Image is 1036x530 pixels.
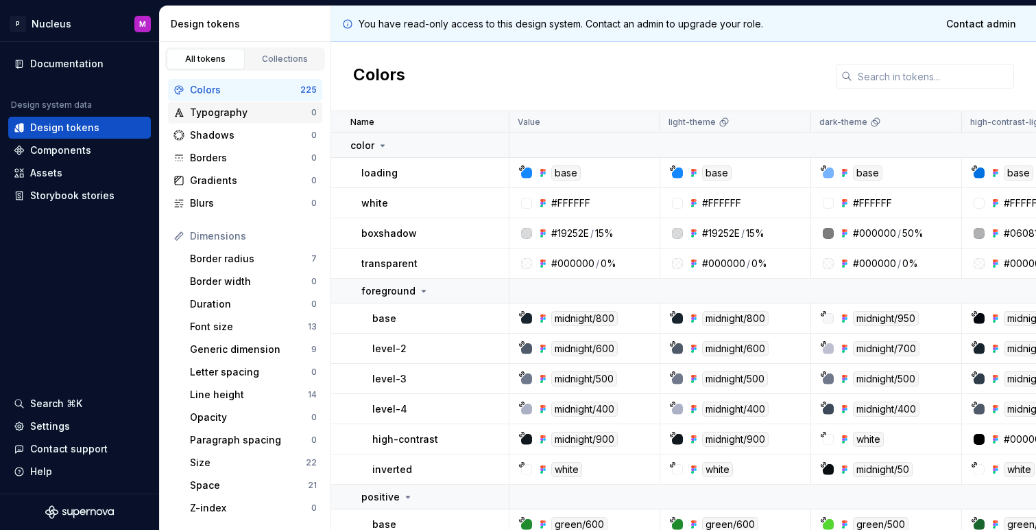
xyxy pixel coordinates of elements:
div: 9 [311,344,317,355]
div: #FFFFFF [702,196,741,210]
div: midnight/500 [853,371,919,387]
div: Contact support [30,442,108,456]
div: 0 [311,130,317,141]
div: Help [30,465,52,479]
div: Gradients [190,174,311,187]
div: midnight/800 [551,311,618,326]
div: #000000 [702,257,745,270]
div: midnight/400 [853,402,919,417]
a: Z-index0 [184,497,322,519]
div: Generic dimension [190,343,311,356]
div: #19252E [702,227,740,240]
p: level-3 [372,372,407,386]
a: Colors225 [168,79,322,101]
div: 22 [306,457,317,468]
div: Opacity [190,411,311,424]
div: All tokens [171,54,240,65]
div: Assets [30,166,62,180]
div: 0 [311,107,317,118]
div: Z-index [190,501,311,515]
div: Typography [190,106,311,119]
div: Nucleus [32,17,71,31]
div: Documentation [30,57,104,71]
div: / [596,257,599,270]
svg: Supernova Logo [45,505,114,519]
button: PNucleusM [3,9,156,38]
div: Blurs [190,196,311,210]
div: midnight/600 [702,341,769,356]
div: Border radius [190,252,311,266]
div: M [139,19,146,30]
div: base [551,165,581,181]
p: base [372,312,396,325]
div: base [702,165,732,181]
div: midnight/900 [702,432,769,447]
div: Border width [190,275,311,288]
p: light-theme [668,117,716,128]
div: Space [190,479,308,492]
div: Collections [251,54,320,65]
div: midnight/900 [551,432,618,447]
div: Borders [190,151,311,165]
p: high-contrast [372,433,438,446]
div: 225 [300,84,317,95]
p: Value [518,117,540,128]
div: midnight/600 [551,341,618,356]
div: 0% [751,257,767,270]
p: transparent [361,257,418,270]
div: #FFFFFF [551,196,590,210]
div: 0 [311,435,317,446]
div: #000000 [853,227,896,240]
a: Components [8,139,151,161]
div: Search ⌘K [30,397,82,411]
div: Duration [190,297,311,311]
a: Space21 [184,474,322,496]
div: 15% [746,227,764,240]
a: Storybook stories [8,185,151,207]
p: You have read-only access to this design system. Contact an admin to upgrade your role. [359,17,763,31]
div: white [853,432,884,447]
p: loading [361,166,398,180]
p: level-4 [372,402,407,416]
a: Gradients0 [168,170,322,192]
p: Name [350,117,374,128]
p: foreground [361,284,415,298]
a: Assets [8,162,151,184]
div: 0 [311,412,317,423]
button: Contact support [8,438,151,460]
a: Paragraph spacing0 [184,429,322,451]
p: level-2 [372,342,407,356]
p: color [350,139,374,152]
div: Paragraph spacing [190,433,311,447]
div: midnight/950 [853,311,919,326]
a: Shadows0 [168,124,322,146]
a: Typography0 [168,102,322,124]
a: Contact admin [937,12,1025,36]
div: Storybook stories [30,189,115,203]
a: Line height14 [184,384,322,406]
div: Colors [190,83,300,97]
a: Settings [8,415,151,437]
div: midnight/500 [551,371,617,387]
div: 0% [601,257,616,270]
div: #000000 [853,257,896,270]
div: 14 [308,389,317,400]
div: 0% [902,257,918,270]
div: 13 [308,321,317,332]
div: 50% [902,227,924,240]
button: Search ⌘K [8,393,151,415]
a: Borders0 [168,147,322,169]
p: positive [361,490,400,504]
div: midnight/800 [702,311,769,326]
p: dark-theme [819,117,867,128]
div: Size [190,456,306,470]
div: / [741,227,745,240]
div: Line height [190,388,308,402]
a: Duration0 [184,293,322,315]
button: Help [8,461,151,483]
div: Settings [30,419,70,433]
span: Contact admin [946,17,1016,31]
div: midnight/500 [702,371,768,387]
div: Letter spacing [190,365,311,379]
